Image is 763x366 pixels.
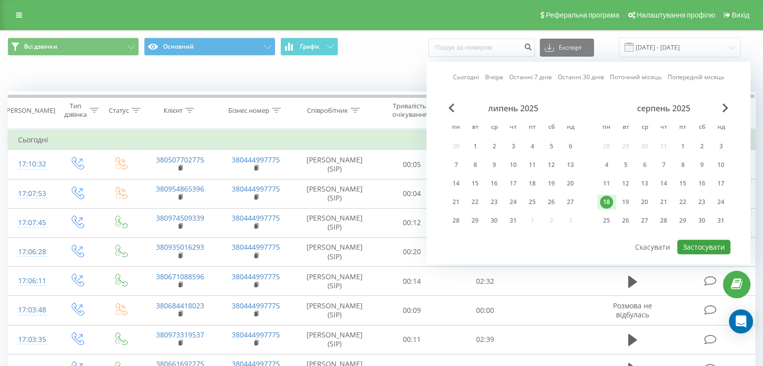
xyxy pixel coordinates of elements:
a: 380444997775 [232,242,280,252]
div: 4 [526,140,539,153]
div: сб 12 лип 2025 р. [542,157,561,172]
div: пн 4 серп 2025 р. [597,157,616,172]
div: 3 [507,140,520,153]
abbr: четвер [506,120,521,135]
div: ср 6 серп 2025 р. [635,157,654,172]
div: 17 [507,177,520,190]
span: Вихід [732,11,749,19]
abbr: четвер [656,120,671,135]
div: чт 14 серп 2025 р. [654,176,673,191]
div: пт 1 серп 2025 р. [673,139,692,154]
a: 380444997775 [232,213,280,223]
div: 13 [564,158,577,171]
div: пт 25 лип 2025 р. [523,195,542,210]
div: Статус [109,106,129,115]
div: пн 14 лип 2025 р. [446,176,466,191]
div: 10 [714,158,727,171]
div: пт 18 лип 2025 р. [523,176,542,191]
td: Сьогодні [8,130,755,150]
div: сб 30 серп 2025 р. [692,213,711,228]
div: 20 [638,196,651,209]
td: 00:04 [376,179,448,208]
button: Скасувати [630,240,676,254]
div: чт 31 лип 2025 р. [504,213,523,228]
div: 18 [526,177,539,190]
div: Бізнес номер [228,106,269,115]
abbr: понеділок [448,120,464,135]
div: 4 [600,158,613,171]
a: 380684418023 [156,301,204,310]
div: нд 24 серп 2025 р. [711,195,730,210]
abbr: неділя [563,120,578,135]
abbr: вівторок [618,120,633,135]
div: нд 27 лип 2025 р. [561,195,580,210]
div: ср 9 лип 2025 р. [485,157,504,172]
div: 11 [526,158,539,171]
div: 31 [507,214,520,227]
div: пт 11 лип 2025 р. [523,157,542,172]
div: 27 [638,214,651,227]
div: 7 [449,158,463,171]
td: [PERSON_NAME] (SIP) [294,325,376,354]
div: 25 [526,196,539,209]
td: 02:39 [448,325,521,354]
a: Попередній місяць [668,73,724,82]
abbr: п’ятниця [525,120,540,135]
abbr: вівторок [468,120,483,135]
div: сб 23 серп 2025 р. [692,195,711,210]
a: Вчора [485,73,503,82]
a: 380444997775 [232,184,280,194]
a: 380954865396 [156,184,204,194]
div: пн 18 серп 2025 р. [597,195,616,210]
div: пн 21 лип 2025 р. [446,195,466,210]
span: Реферальна програма [546,11,620,19]
button: Основний [144,38,275,56]
div: сб 2 серп 2025 р. [692,139,711,154]
div: чт 3 лип 2025 р. [504,139,523,154]
a: 380444997775 [232,272,280,281]
div: 8 [469,158,482,171]
div: сб 9 серп 2025 р. [692,157,711,172]
td: 00:09 [376,296,448,325]
div: 2 [488,140,501,153]
td: [PERSON_NAME] (SIP) [294,237,376,266]
td: [PERSON_NAME] (SIP) [294,179,376,208]
div: сб 5 лип 2025 р. [542,139,561,154]
td: [PERSON_NAME] (SIP) [294,267,376,296]
div: 17:03:48 [18,300,45,320]
div: 30 [695,214,708,227]
div: 18 [600,196,613,209]
div: 20 [564,177,577,190]
div: пт 15 серп 2025 р. [673,176,692,191]
div: вт 19 серп 2025 р. [616,195,635,210]
td: 00:14 [376,267,448,296]
div: 9 [695,158,708,171]
input: Пошук за номером [428,39,535,57]
div: 26 [619,214,632,227]
div: 6 [564,140,577,153]
div: 22 [469,196,482,209]
div: 29 [469,214,482,227]
div: 16 [695,177,708,190]
td: 00:00 [448,296,521,325]
a: 380444997775 [232,301,280,310]
div: 5 [619,158,632,171]
td: 00:12 [376,208,448,237]
td: 00:20 [376,237,448,266]
div: 14 [449,177,463,190]
div: ср 23 лип 2025 р. [485,195,504,210]
div: пт 4 лип 2025 р. [523,139,542,154]
div: нд 3 серп 2025 р. [711,139,730,154]
div: пн 28 лип 2025 р. [446,213,466,228]
div: нд 31 серп 2025 р. [711,213,730,228]
a: Сьогодні [453,73,479,82]
span: Графік [300,43,320,50]
div: 21 [657,196,670,209]
td: [PERSON_NAME] (SIP) [294,150,376,179]
td: 00:05 [376,150,448,179]
div: 17 [714,177,727,190]
div: 12 [619,177,632,190]
div: нд 6 лип 2025 р. [561,139,580,154]
div: 9 [488,158,501,171]
div: 24 [714,196,727,209]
